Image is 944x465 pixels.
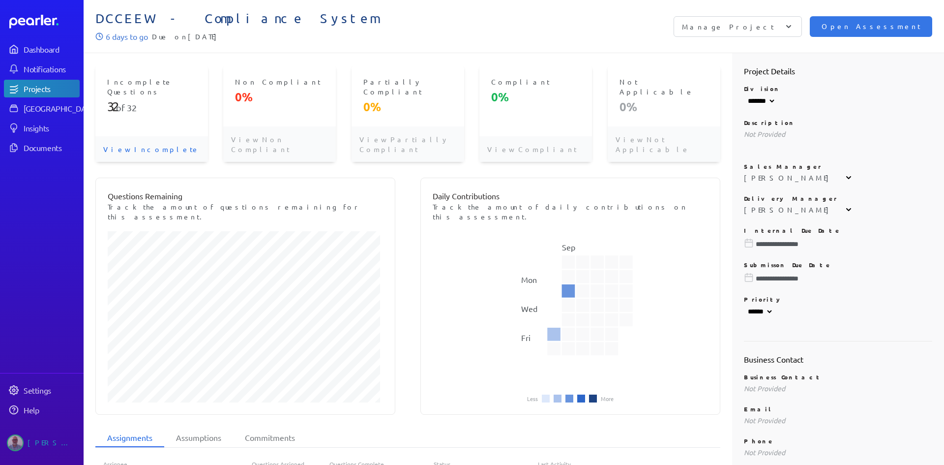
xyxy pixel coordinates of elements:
[491,89,580,105] p: 0%
[744,173,834,183] div: [PERSON_NAME]
[24,123,79,133] div: Insights
[433,202,708,221] p: Track the amount of daily contributions on this assessment.
[744,119,933,126] p: Description
[24,405,79,415] div: Help
[223,126,336,162] p: View Non Compliant
[95,429,164,447] li: Assignments
[4,40,80,58] a: Dashboard
[9,15,80,29] a: Dashboard
[744,129,785,138] span: Not Provided
[744,416,785,425] span: Not Provided
[601,396,614,402] li: More
[744,373,933,381] p: Business Contact
[107,99,116,114] span: 32
[4,139,80,156] a: Documents
[744,353,933,365] h2: Business Contact
[107,99,196,115] p: of
[608,126,720,162] p: View Not Applicable
[822,21,920,32] span: Open Assessment
[24,64,79,74] div: Notifications
[619,99,708,115] p: 0%
[108,190,383,202] p: Questions Remaining
[95,11,514,27] span: DCCEEW - Compliance System
[744,384,785,393] span: Not Provided
[24,84,79,93] div: Projects
[433,190,708,202] p: Daily Contributions
[561,242,575,252] text: Sep
[363,77,452,96] p: Partially Compliant
[744,162,933,170] p: Sales Manager
[233,429,307,447] li: Commitments
[810,16,932,37] button: Open Assessment
[235,77,324,87] p: Non Compliant
[527,396,538,402] li: Less
[4,431,80,455] a: Jason Riches's photo[PERSON_NAME]
[619,77,708,96] p: Not Applicable
[24,143,79,153] div: Documents
[479,136,592,162] p: View Compliant
[744,65,933,77] h2: Project Details
[521,304,537,313] text: Wed
[4,119,80,137] a: Insights
[108,202,383,221] p: Track the amount of questions remaining for this assessment.
[744,226,933,234] p: Internal Due Date
[164,429,233,447] li: Assumptions
[24,103,97,113] div: [GEOGRAPHIC_DATA]
[744,261,933,269] p: Submisson Due Date
[152,31,222,42] span: Due on [DATE]
[4,99,80,117] a: [GEOGRAPHIC_DATA]
[4,80,80,97] a: Projects
[744,205,834,215] div: [PERSON_NAME]
[352,126,464,162] p: View Partially Compliant
[4,381,80,399] a: Settings
[4,60,80,78] a: Notifications
[4,401,80,419] a: Help
[127,102,137,113] span: 32
[744,448,785,457] span: Not Provided
[24,385,79,395] div: Settings
[95,136,208,162] p: View Incomplete
[682,22,774,31] p: Manage Project
[744,194,933,202] p: Delivery Manager
[744,239,933,249] input: Please choose a due date
[235,89,324,105] p: 0%
[107,77,196,96] p: Incomplete Questions
[744,274,933,283] input: Please choose a due date
[744,85,933,93] p: Division
[521,275,537,284] text: Mon
[744,295,933,303] p: Priority
[7,434,24,451] img: Jason Riches
[363,99,452,115] p: 0%
[24,44,79,54] div: Dashboard
[106,31,148,42] p: 6 days to go
[521,333,531,342] text: Fri
[28,434,77,451] div: [PERSON_NAME]
[744,437,933,445] p: Phone
[744,405,933,413] p: Email
[491,77,580,87] p: Compliant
